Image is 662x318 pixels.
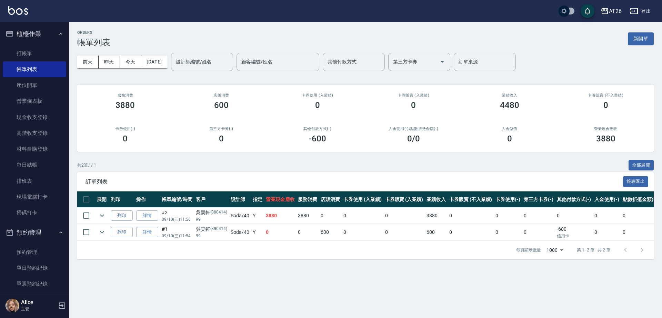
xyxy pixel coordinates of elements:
td: 0 [621,208,659,224]
th: 卡券使用(-) [494,191,522,208]
button: 預約管理 [3,223,66,241]
a: 詳情 [136,227,158,238]
td: 3880 [296,208,319,224]
th: 卡券販賣 (入業績) [383,191,425,208]
h3: 4480 [500,100,519,110]
h2: 營業現金應收 [566,127,645,131]
th: 入金使用(-) [593,191,621,208]
p: 主管 [21,306,56,312]
button: 新開單 [628,32,654,45]
td: #1 [160,224,194,240]
td: 0 [494,224,522,240]
h2: 第三方卡券(-) [182,127,261,131]
a: 詳情 [136,210,158,221]
a: 現場電腦打卡 [3,189,66,205]
div: 1000 [544,241,566,259]
td: 0 [383,224,425,240]
td: 0 [593,224,621,240]
td: 0 [383,208,425,224]
td: 3880 [425,208,448,224]
a: 營業儀表板 [3,93,66,109]
button: 全部展開 [629,160,654,171]
h2: 店販消費 [182,93,261,98]
td: 0 [522,224,555,240]
h3: 0 [411,100,416,110]
p: 99 [196,216,228,222]
h3: 3880 [596,134,615,143]
h2: 入金儲值 [470,127,550,131]
button: [DATE] [141,56,167,68]
th: 其他付款方式(-) [555,191,593,208]
h2: 卡券販賣 (入業績) [374,93,453,98]
td: Y [251,208,264,224]
td: 0 [296,224,319,240]
button: 登出 [627,5,654,18]
th: 卡券使用 (入業績) [342,191,383,208]
button: 櫃檯作業 [3,25,66,43]
h3: 0 [123,134,128,143]
h3: 服務消費 [86,93,165,98]
td: 0 [448,208,494,224]
a: 帳單列表 [3,61,66,77]
p: 每頁顯示數量 [516,247,541,253]
span: 訂單列表 [86,178,623,185]
button: AT26 [598,4,624,18]
p: 信用卡 [557,233,591,239]
td: Soda /40 [229,224,251,240]
button: 列印 [111,210,133,221]
h3: 600 [214,100,229,110]
td: 0 [319,208,342,224]
h2: 其他付款方式(-) [278,127,357,131]
th: 操作 [134,191,160,208]
a: 座位開單 [3,77,66,93]
img: Person [6,299,19,312]
button: 報表匯出 [623,176,649,187]
h2: 卡券使用(-) [86,127,165,131]
td: 600 [319,224,342,240]
button: save [581,4,594,18]
td: 600 [425,224,448,240]
th: 第三方卡券(-) [522,191,555,208]
th: 業績收入 [425,191,448,208]
a: 現金收支登錄 [3,109,66,125]
p: (880414) [210,226,228,233]
td: 0 [448,224,494,240]
th: 列印 [109,191,134,208]
th: 客戶 [194,191,229,208]
h2: ORDERS [77,30,110,35]
td: 0 [494,208,522,224]
td: 0 [593,208,621,224]
td: 0 [621,224,659,240]
h3: -600 [309,134,326,143]
h3: 0 [219,134,224,143]
img: Logo [8,6,28,15]
td: Y [251,224,264,240]
th: 服務消費 [296,191,319,208]
td: 0 [264,224,297,240]
h3: 0 [507,134,512,143]
a: 材料自購登錄 [3,141,66,157]
p: 99 [196,233,228,239]
a: 單日預約紀錄 [3,260,66,276]
th: 卡券販賣 (不入業績) [448,191,494,208]
a: 排班表 [3,173,66,189]
a: 打帳單 [3,46,66,61]
th: 帳單編號/時間 [160,191,194,208]
td: #2 [160,208,194,224]
a: 報表匯出 [623,178,649,185]
a: 掃碼打卡 [3,205,66,221]
p: 共 2 筆, 1 / 1 [77,162,96,168]
th: 營業現金應收 [264,191,297,208]
button: 前天 [77,56,99,68]
h3: 3880 [116,100,135,110]
button: 昨天 [99,56,120,68]
a: 單週預約紀錄 [3,276,66,292]
div: 吳昊軒 [196,209,228,216]
h3: 帳單列表 [77,38,110,47]
button: expand row [97,210,107,221]
a: 每日結帳 [3,157,66,173]
td: 0 [555,208,593,224]
p: 09/10 (三) 11:54 [162,233,192,239]
p: 09/10 (三) 11:56 [162,216,192,222]
button: 今天 [120,56,141,68]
